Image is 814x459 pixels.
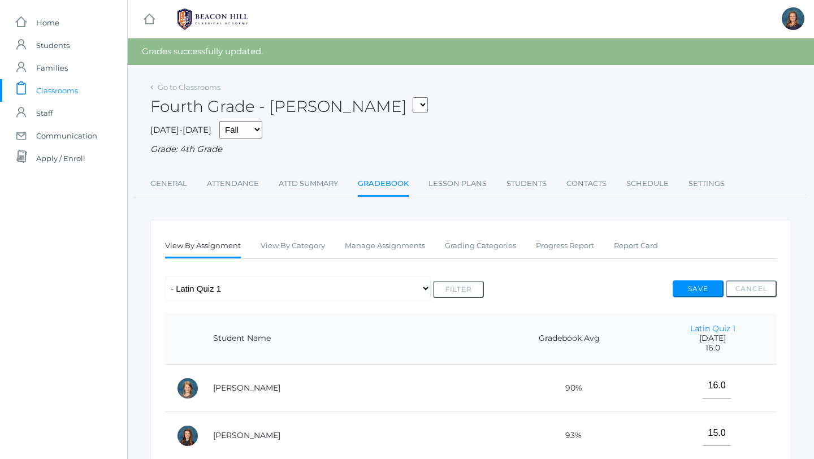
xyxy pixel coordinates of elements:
div: Grades successfully updated. [128,38,814,65]
img: BHCALogos-05-308ed15e86a5a0abce9b8dd61676a3503ac9727e845dece92d48e8588c001991.png [170,5,255,33]
a: Attendance [207,172,259,195]
a: View By Assignment [165,235,241,259]
a: Attd Summary [279,172,338,195]
button: Cancel [726,280,777,297]
a: Progress Report [536,235,594,257]
span: Home [36,11,59,34]
div: Claire Arnold [176,425,199,447]
a: Schedule [626,172,669,195]
span: Communication [36,124,97,147]
a: Go to Classrooms [158,83,220,92]
span: [DATE]-[DATE] [150,124,211,135]
span: Families [36,57,68,79]
td: 90% [490,365,648,412]
a: Latin Quiz 1 [690,323,735,334]
a: Lesson Plans [428,172,487,195]
a: [PERSON_NAME] [213,430,280,440]
a: Report Card [614,235,658,257]
span: Apply / Enroll [36,147,85,170]
div: Grade: 4th Grade [150,143,791,156]
div: Ellie Bradley [782,7,804,30]
a: Manage Assignments [345,235,425,257]
a: Gradebook [358,172,409,197]
a: Settings [689,172,725,195]
span: Staff [36,102,53,124]
a: Contacts [566,172,607,195]
span: [DATE] [660,334,765,343]
div: Amelia Adams [176,377,199,400]
span: 16.0 [660,343,765,353]
a: General [150,172,187,195]
a: Students [506,172,547,195]
span: Classrooms [36,79,78,102]
a: Grading Categories [445,235,516,257]
a: [PERSON_NAME] [213,383,280,393]
th: Student Name [202,313,490,365]
h2: Fourth Grade - [PERSON_NAME] [150,98,428,115]
button: Filter [433,281,484,298]
span: Students [36,34,70,57]
button: Save [673,280,724,297]
th: Gradebook Avg [490,313,648,365]
a: View By Category [261,235,325,257]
